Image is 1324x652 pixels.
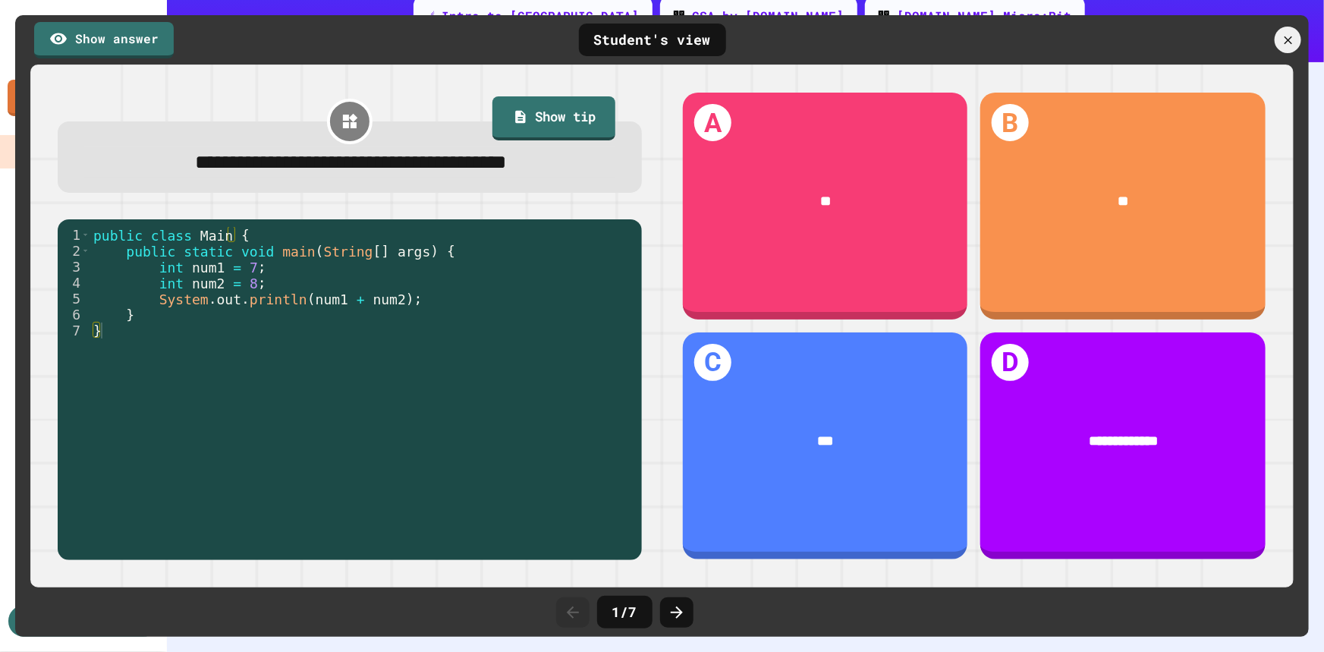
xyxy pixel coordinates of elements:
[81,227,90,243] span: Toggle code folding, rows 1 through 7
[992,344,1029,381] h1: D
[58,227,90,243] div: 1
[579,24,726,56] div: Student's view
[597,596,653,628] div: 1 / 7
[34,22,174,58] a: Show answer
[492,96,615,140] a: Show tip
[58,323,90,339] div: 7
[58,243,90,259] div: 2
[58,259,90,275] div: 3
[58,307,90,323] div: 6
[694,104,731,141] h1: A
[58,291,90,307] div: 5
[694,344,731,381] h1: C
[992,104,1029,141] h1: B
[58,275,90,291] div: 4
[81,243,90,259] span: Toggle code folding, rows 2 through 6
